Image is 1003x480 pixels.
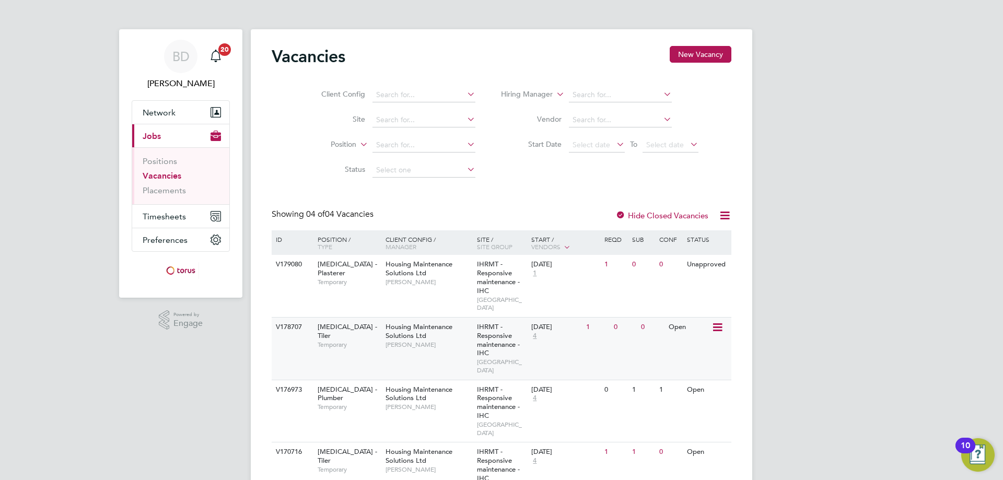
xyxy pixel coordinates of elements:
a: Vacancies [143,171,181,181]
div: Status [684,230,730,248]
div: [DATE] [531,385,599,394]
span: 04 Vacancies [306,209,374,219]
span: [MEDICAL_DATA] - Tiler [318,322,377,340]
span: 4 [531,332,538,341]
span: Brendan Day [132,77,230,90]
nav: Main navigation [119,29,242,298]
span: Temporary [318,403,380,411]
div: 0 [638,318,666,337]
span: [GEOGRAPHIC_DATA] [477,420,527,437]
span: Housing Maintenance Solutions Ltd [386,322,452,340]
span: [PERSON_NAME] [386,465,472,474]
span: 4 [531,394,538,403]
div: Site / [474,230,529,255]
label: Hiring Manager [493,89,553,100]
div: V178707 [273,318,310,337]
label: Vendor [501,114,562,124]
div: 0 [602,380,629,400]
span: To [627,137,640,151]
span: [MEDICAL_DATA] - Plasterer [318,260,377,277]
div: 10 [961,446,970,459]
a: BD[PERSON_NAME] [132,40,230,90]
a: Powered byEngage [159,310,203,330]
div: 1 [602,442,629,462]
span: Housing Maintenance Solutions Ltd [386,385,452,403]
span: Type [318,242,332,251]
img: torus-logo-retina.png [162,262,199,279]
div: Conf [657,230,684,248]
span: Temporary [318,465,380,474]
div: [DATE] [531,323,581,332]
a: Positions [143,156,177,166]
div: 1 [629,442,657,462]
span: [PERSON_NAME] [386,341,472,349]
div: V176973 [273,380,310,400]
label: Start Date [501,139,562,149]
label: Site [305,114,365,124]
span: 20 [218,43,231,56]
span: Powered by [173,310,203,319]
a: 20 [205,40,226,73]
input: Select one [372,163,475,178]
div: 1 [602,255,629,274]
div: V170716 [273,442,310,462]
a: Go to home page [132,262,230,279]
label: Status [305,165,365,174]
div: 0 [657,442,684,462]
span: [MEDICAL_DATA] - Plumber [318,385,377,403]
span: IHRMT - Responsive maintenance - IHC [477,322,520,358]
span: Manager [386,242,416,251]
div: Open [666,318,712,337]
label: Client Config [305,89,365,99]
div: 1 [657,380,684,400]
span: Timesheets [143,212,186,221]
span: Housing Maintenance Solutions Ltd [386,260,452,277]
span: Network [143,108,176,118]
div: [DATE] [531,448,599,456]
div: Unapproved [684,255,730,274]
span: Preferences [143,235,188,245]
span: Temporary [318,341,380,349]
div: Position / [310,230,383,255]
span: [GEOGRAPHIC_DATA] [477,296,527,312]
span: IHRMT - Responsive maintenance - IHC [477,385,520,420]
div: [DATE] [531,260,599,269]
span: 4 [531,456,538,465]
span: Select date [646,140,684,149]
span: [PERSON_NAME] [386,403,472,411]
div: Open [684,380,730,400]
div: V179080 [273,255,310,274]
span: Jobs [143,131,161,141]
span: 04 of [306,209,325,219]
div: Client Config / [383,230,474,255]
span: IHRMT - Responsive maintenance - IHC [477,260,520,295]
span: [MEDICAL_DATA] - Tiler [318,447,377,465]
input: Search for... [372,113,475,127]
label: Position [296,139,356,150]
input: Search for... [372,138,475,153]
button: Open Resource Center, 10 new notifications [961,438,995,472]
div: 1 [584,318,611,337]
input: Search for... [372,88,475,102]
div: Start / [529,230,602,256]
div: ID [273,230,310,248]
button: Preferences [132,228,229,251]
div: Jobs [132,147,229,204]
span: [PERSON_NAME] [386,278,472,286]
span: Select date [573,140,610,149]
label: Hide Closed Vacancies [615,210,708,220]
span: Site Group [477,242,512,251]
span: BD [172,50,190,63]
span: Temporary [318,278,380,286]
div: Reqd [602,230,629,248]
div: Open [684,442,730,462]
div: 0 [629,255,657,274]
a: Placements [143,185,186,195]
input: Search for... [569,113,672,127]
span: Vendors [531,242,561,251]
div: Sub [629,230,657,248]
button: Timesheets [132,205,229,228]
span: 1 [531,269,538,278]
h2: Vacancies [272,46,345,67]
div: 1 [629,380,657,400]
